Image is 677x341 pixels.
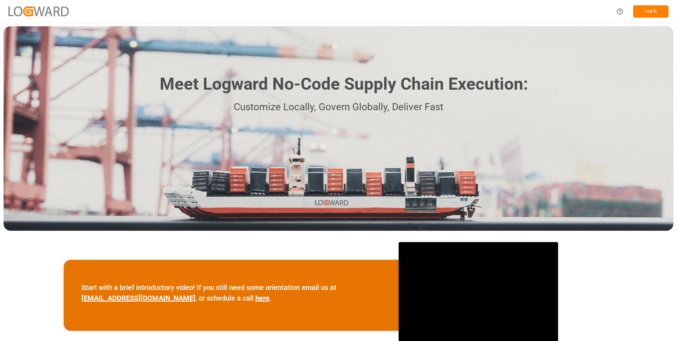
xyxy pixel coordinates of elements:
[149,99,528,115] p: Customize Locally, Govern Globally, Deliver Fast
[81,294,195,302] a: [EMAIL_ADDRESS][DOMAIN_NAME]
[612,4,628,19] button: Help Center
[8,6,69,16] img: Logward_new_orange.png
[160,72,528,97] h1: Meet Logward No-Code Supply Chain Execution:
[633,5,669,18] button: Log In
[81,282,381,303] p: Start with a brief introductory video! If you still need some orientation email us at , or schedu...
[255,294,269,302] a: here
